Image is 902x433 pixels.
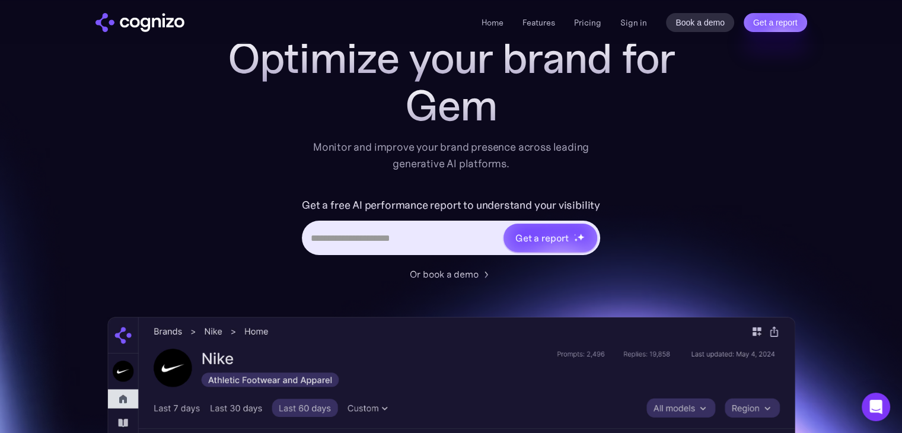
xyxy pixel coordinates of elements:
div: Open Intercom Messenger [862,393,890,421]
h1: Optimize your brand for [214,34,689,82]
a: Or book a demo [410,267,493,281]
a: Home [482,17,503,28]
a: Sign in [620,15,647,30]
a: Get a report [744,13,807,32]
a: Pricing [574,17,601,28]
div: Monitor and improve your brand presence across leading generative AI platforms. [305,139,597,172]
div: Or book a demo [410,267,479,281]
form: Hero URL Input Form [302,196,600,261]
div: Get a report [515,231,569,245]
a: Features [522,17,555,28]
div: Gem [214,82,689,129]
img: cognizo logo [95,13,184,32]
img: star [574,234,576,235]
a: home [95,13,184,32]
img: star [577,233,585,241]
a: Book a demo [666,13,734,32]
label: Get a free AI performance report to understand your visibility [302,196,600,215]
a: Get a reportstarstarstar [502,222,598,253]
img: star [574,238,578,242]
